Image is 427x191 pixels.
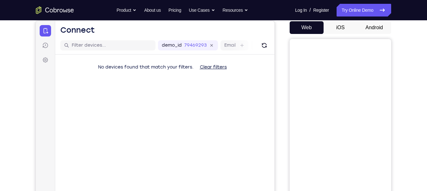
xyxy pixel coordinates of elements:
a: Try Online Demo [337,4,391,16]
a: Go to the home page [36,6,74,14]
span: No devices found that match your filters. [62,43,158,49]
a: About us [144,4,161,16]
button: Web [290,21,324,34]
button: iOS [324,21,358,34]
button: Product [117,4,137,16]
button: Resources [223,4,248,16]
a: Pricing [168,4,181,16]
a: Register [313,4,329,16]
button: Clear filters [159,40,196,52]
button: Android [357,21,391,34]
a: Log In [295,4,307,16]
button: Use Cases [189,4,215,16]
span: / [309,6,311,14]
